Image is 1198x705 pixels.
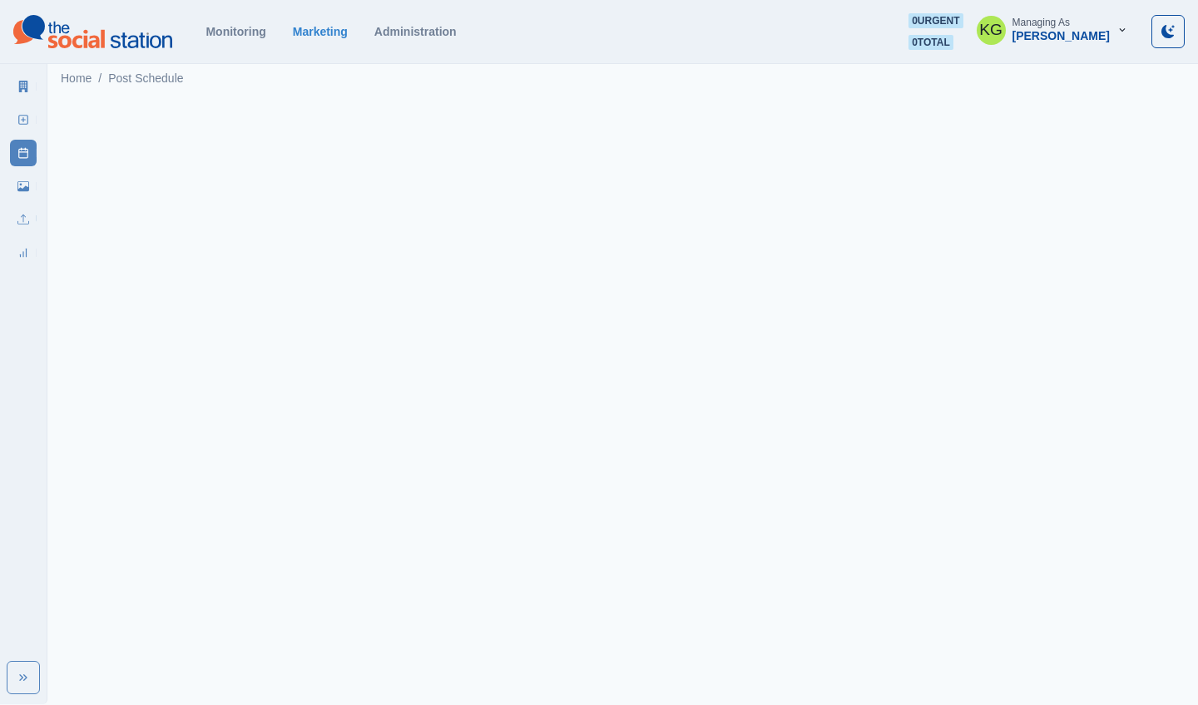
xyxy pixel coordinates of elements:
a: Uploads [10,206,37,233]
a: Post Schedule [108,70,183,87]
nav: breadcrumb [61,70,184,87]
a: Monitoring [205,25,265,38]
button: Managing As[PERSON_NAME] [963,13,1141,47]
a: Administration [374,25,457,38]
a: Review Summary [10,239,37,266]
img: logoTextSVG.62801f218bc96a9b266caa72a09eb111.svg [13,15,172,48]
a: Post Schedule [10,140,37,166]
span: 0 urgent [908,13,963,28]
a: Media Library [10,173,37,200]
div: Managing As [1012,17,1070,28]
div: [PERSON_NAME] [1012,29,1110,43]
a: Marketing [293,25,348,38]
div: Katrina Gallardo [979,10,1002,50]
a: Marketing Summary [10,73,37,100]
span: / [98,70,101,87]
button: Toggle Mode [1151,15,1185,48]
a: New Post [10,106,37,133]
a: Home [61,70,92,87]
button: Expand [7,661,40,694]
span: 0 total [908,35,953,50]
